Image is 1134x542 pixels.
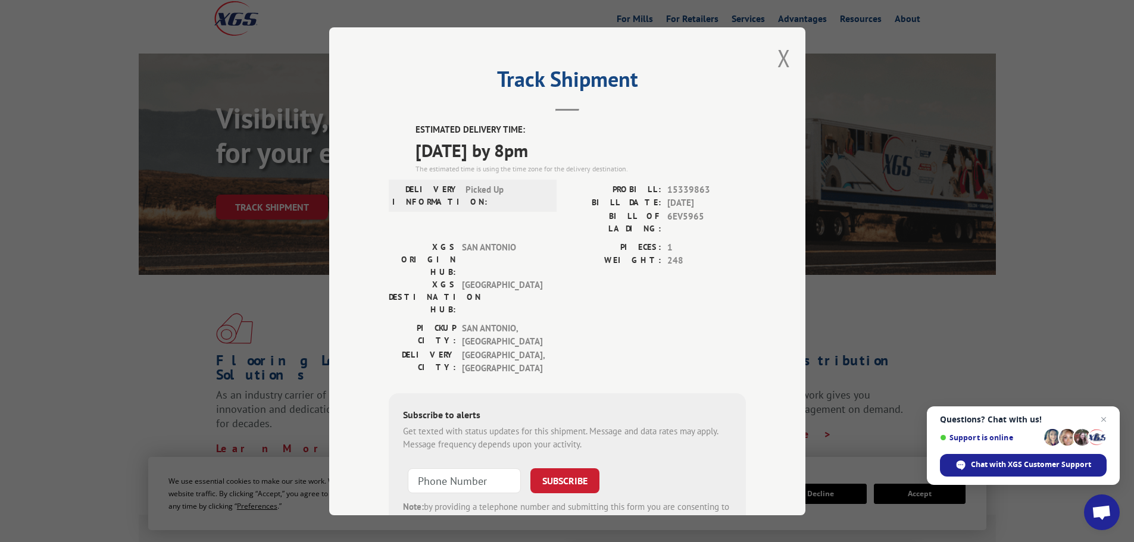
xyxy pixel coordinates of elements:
[466,183,546,208] span: Picked Up
[567,254,661,268] label: WEIGHT:
[403,500,424,512] strong: Note:
[667,240,746,254] span: 1
[971,459,1091,470] span: Chat with XGS Customer Support
[403,407,732,424] div: Subscribe to alerts
[403,500,732,540] div: by providing a telephone number and submitting this form you are consenting to be contacted by SM...
[667,209,746,234] span: 6EV5965
[530,468,599,493] button: SUBSCRIBE
[389,240,456,278] label: XGS ORIGIN HUB:
[408,468,521,493] input: Phone Number
[403,424,732,451] div: Get texted with status updates for this shipment. Message and data rates may apply. Message frequ...
[940,433,1040,442] span: Support is online
[389,321,456,348] label: PICKUP CITY:
[667,254,746,268] span: 248
[462,278,542,315] span: [GEOGRAPHIC_DATA]
[567,183,661,196] label: PROBILL:
[567,196,661,210] label: BILL DATE:
[1084,494,1120,530] div: Open chat
[389,278,456,315] label: XGS DESTINATION HUB:
[389,348,456,375] label: DELIVERY CITY:
[462,321,542,348] span: SAN ANTONIO , [GEOGRAPHIC_DATA]
[667,196,746,210] span: [DATE]
[567,209,661,234] label: BILL OF LADING:
[462,348,542,375] span: [GEOGRAPHIC_DATA] , [GEOGRAPHIC_DATA]
[389,71,746,93] h2: Track Shipment
[392,183,460,208] label: DELIVERY INFORMATION:
[416,136,746,163] span: [DATE] by 8pm
[1096,412,1111,427] span: Close chat
[777,42,791,74] button: Close modal
[462,240,542,278] span: SAN ANTONIO
[567,240,661,254] label: PIECES:
[940,454,1107,477] div: Chat with XGS Customer Support
[416,123,746,137] label: ESTIMATED DELIVERY TIME:
[416,163,746,174] div: The estimated time is using the time zone for the delivery destination.
[940,415,1107,424] span: Questions? Chat with us!
[667,183,746,196] span: 15339863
